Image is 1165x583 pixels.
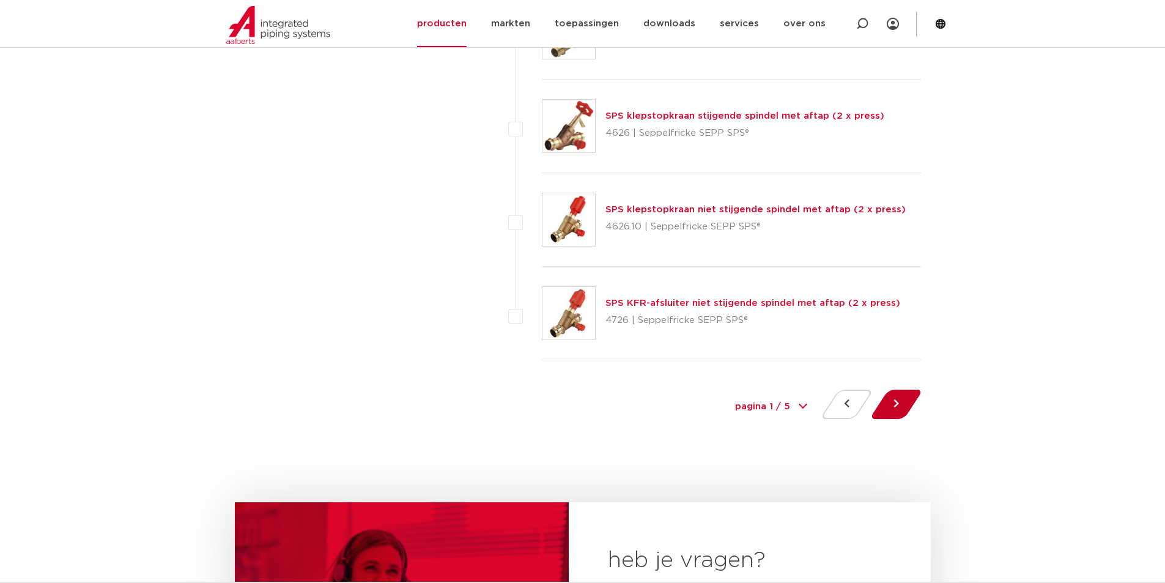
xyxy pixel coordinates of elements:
[605,299,900,308] a: SPS KFR-afsluiter niet stijgende spindel met aftap (2 x press)
[605,124,884,143] p: 4626 | Seppelfricke SEPP SPS®
[605,205,906,214] a: SPS klepstopkraan niet stijgende spindel met aftap (2 x press)
[608,546,892,576] h2: heb je vragen?
[605,311,900,330] p: 4726 | Seppelfricke SEPP SPS®
[542,287,595,340] img: Thumbnail for SPS KFR-afsluiter niet stijgende spindel met aftap (2 x press)
[542,100,595,152] img: Thumbnail for SPS klepstopkraan stijgende spindel met aftap (2 x press)
[605,217,906,237] p: 4626.10 | Seppelfricke SEPP SPS®
[605,111,884,121] a: SPS klepstopkraan stijgende spindel met aftap (2 x press)
[542,193,595,246] img: Thumbnail for SPS klepstopkraan niet stijgende spindel met aftap (2 x press)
